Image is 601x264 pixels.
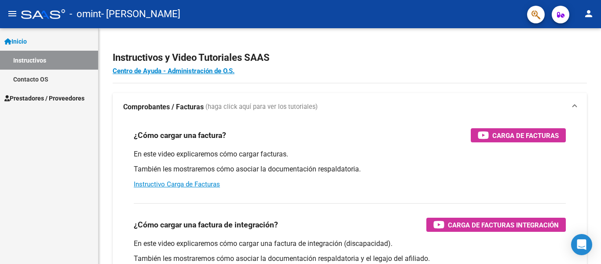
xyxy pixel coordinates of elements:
[448,219,559,231] span: Carga de Facturas Integración
[134,219,278,231] h3: ¿Cómo cargar una factura de integración?
[492,130,559,141] span: Carga de Facturas
[4,37,27,46] span: Inicio
[426,218,566,232] button: Carga de Facturas Integración
[134,239,566,249] p: En este video explicaremos cómo cargar una factura de integración (discapacidad).
[113,67,235,75] a: Centro de Ayuda - Administración de O.S.
[134,164,566,174] p: También les mostraremos cómo asociar la documentación respaldatoria.
[4,93,84,103] span: Prestadores / Proveedores
[583,8,594,19] mat-icon: person
[101,4,180,24] span: - [PERSON_NAME]
[134,129,226,141] h3: ¿Cómo cargar una factura?
[134,254,566,264] p: También les mostraremos cómo asociar la documentación respaldatoria y el legajo del afiliado.
[7,8,18,19] mat-icon: menu
[471,128,566,142] button: Carga de Facturas
[205,102,318,112] span: (haga click aquí para ver los tutoriales)
[134,149,566,159] p: En este video explicaremos cómo cargar facturas.
[113,93,587,121] mat-expansion-panel-header: Comprobantes / Facturas (haga click aquí para ver los tutoriales)
[571,234,592,255] div: Open Intercom Messenger
[134,180,220,188] a: Instructivo Carga de Facturas
[123,102,204,112] strong: Comprobantes / Facturas
[70,4,101,24] span: - omint
[113,49,587,66] h2: Instructivos y Video Tutoriales SAAS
